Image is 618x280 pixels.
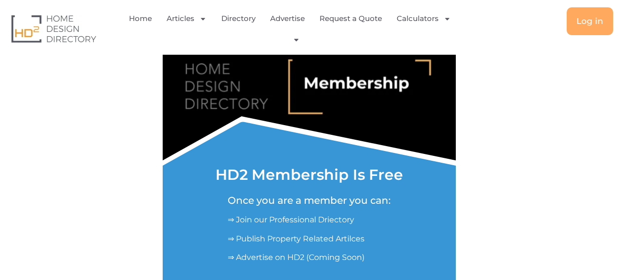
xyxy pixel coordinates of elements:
nav: Menu [127,7,461,50]
span: Log in [576,17,603,25]
a: Articles [167,7,207,30]
h5: Once you are a member you can: [228,194,391,206]
p: ⇒ Publish Property Related Artilces [228,233,391,245]
a: Request a Quote [320,7,382,30]
p: ⇒ Advertise on HD2 (Coming Soon) [228,252,391,263]
a: Calculators [397,7,451,30]
h1: HD2 Membership Is Free [215,168,403,182]
a: Directory [221,7,256,30]
a: Home [129,7,152,30]
p: ⇒ Join our Professional Driectory [228,214,391,226]
a: Log in [567,7,613,35]
a: Advertise [270,7,305,30]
